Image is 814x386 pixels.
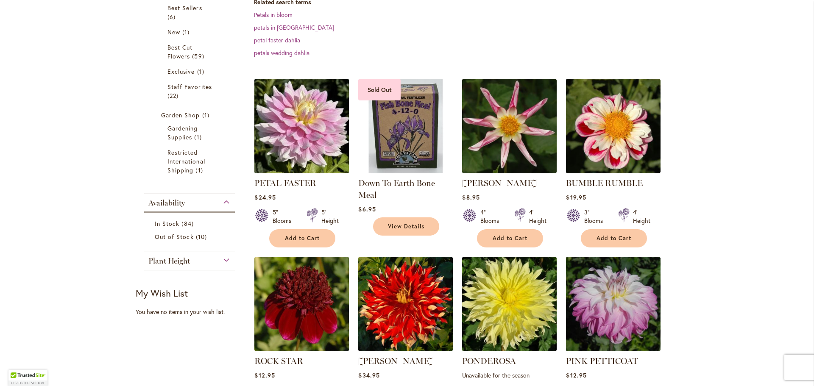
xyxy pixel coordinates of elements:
[358,79,453,173] img: Down To Earth Bone Meal
[194,133,203,142] span: 1
[358,345,453,353] a: Nick Sr
[358,257,453,351] img: Nick Sr
[167,28,180,36] span: New
[566,167,661,175] a: BUMBLE RUMBLE
[197,67,206,76] span: 1
[167,43,214,61] a: Best Cut Flowers
[167,12,178,21] span: 6
[633,208,650,225] div: 4' Height
[195,166,205,175] span: 1
[254,23,334,31] a: petals in [GEOGRAPHIC_DATA]
[566,178,643,188] a: BUMBLE RUMBLE
[192,52,206,61] span: 59
[167,124,214,142] a: Gardening Supplies
[358,167,453,175] a: Down To Earth Bone Meal Sold Out
[254,193,276,201] span: $24.95
[196,232,209,241] span: 10
[480,208,504,225] div: 4" Blooms
[529,208,546,225] div: 4' Height
[373,217,439,236] a: View Details
[254,36,300,44] a: petal faster dahlia
[462,371,557,379] p: Unavailable for the season
[167,67,214,76] a: Exclusive
[254,49,309,57] a: petals wedding dahlia
[358,356,434,366] a: [PERSON_NAME]
[181,219,195,228] span: 84
[252,76,351,175] img: PETAL FASTER
[285,235,320,242] span: Add to Cart
[358,205,376,213] span: $6.95
[477,229,543,247] button: Add to Cart
[269,229,335,247] button: Add to Cart
[462,193,479,201] span: $8.95
[167,83,212,91] span: Staff Favorites
[254,356,303,366] a: ROCK STAR
[167,4,202,12] span: Best Sellers
[566,371,586,379] span: $12.95
[254,371,275,379] span: $12.95
[462,257,557,351] img: Ponderosa
[566,257,661,351] img: Pink Petticoat
[136,287,188,299] strong: My Wish List
[167,82,214,100] a: Staff Favorites
[167,43,192,60] span: Best Cut Flowers
[388,223,424,230] span: View Details
[254,178,316,188] a: PETAL FASTER
[155,233,194,241] span: Out of Stock
[566,193,586,201] span: $19.95
[462,167,557,175] a: WILLIE WILLIE
[462,79,557,173] img: WILLIE WILLIE
[358,79,401,100] div: Sold Out
[155,219,179,228] span: In Stock
[182,28,192,36] span: 1
[566,345,661,353] a: Pink Petticoat
[321,208,339,225] div: 5' Height
[566,79,661,173] img: BUMBLE RUMBLE
[254,167,349,175] a: PETAL FASTER
[358,371,379,379] span: $34.95
[462,345,557,353] a: Ponderosa
[254,257,349,351] img: ROCK STAR
[8,370,47,386] div: TrustedSite Certified
[597,235,631,242] span: Add to Cart
[462,356,516,366] a: PONDEROSA
[136,308,249,316] div: You have no items in your wish list.
[161,111,220,119] a: Garden Shop
[493,235,527,242] span: Add to Cart
[254,345,349,353] a: ROCK STAR
[358,178,435,200] a: Down To Earth Bone Meal
[462,178,538,188] a: [PERSON_NAME]
[167,28,214,36] a: New
[167,148,214,175] a: Restricted International Shipping
[148,256,190,266] span: Plant Height
[167,67,195,75] span: Exclusive
[202,111,212,119] span: 1
[167,148,205,174] span: Restricted International Shipping
[167,91,181,100] span: 22
[155,219,226,228] a: In Stock 84
[167,124,198,141] span: Gardening Supplies
[273,208,296,225] div: 5" Blooms
[155,232,226,241] a: Out of Stock 10
[161,111,200,119] span: Garden Shop
[581,229,647,247] button: Add to Cart
[566,356,638,366] a: PINK PETTICOAT
[254,11,293,19] a: Petals in bloom
[148,198,185,208] span: Availability
[584,208,608,225] div: 3" Blooms
[167,3,214,21] a: Best Sellers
